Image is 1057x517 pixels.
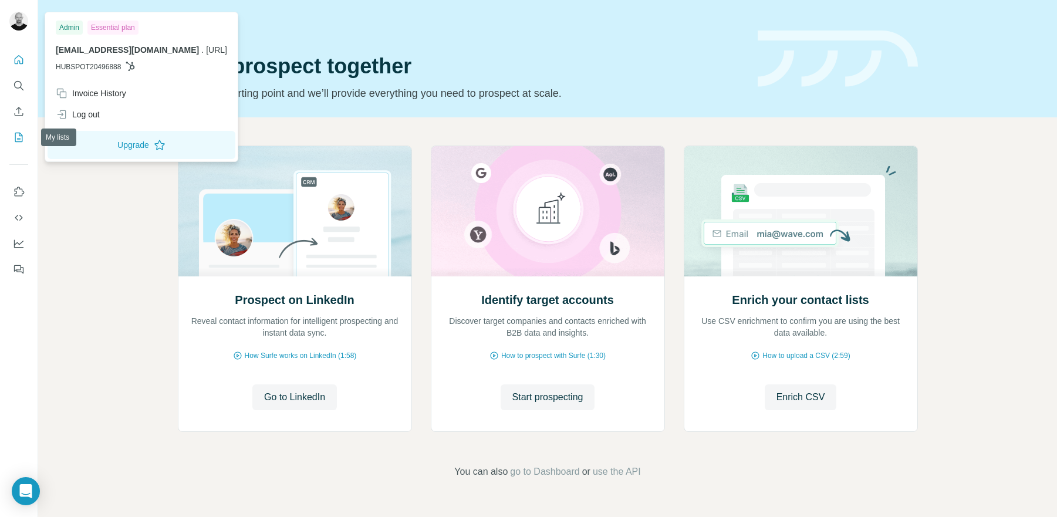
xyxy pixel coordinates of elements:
span: or [582,465,590,479]
h2: Enrich your contact lists [732,292,869,308]
span: You can also [454,465,508,479]
button: use the API [593,465,641,479]
div: Invoice History [56,87,126,99]
button: Dashboard [9,233,28,254]
button: Enrich CSV [765,384,837,410]
span: Start prospecting [512,390,583,404]
button: Upgrade [48,131,235,159]
button: Enrich CSV [9,101,28,122]
div: Quick start [178,22,744,33]
p: Discover target companies and contacts enriched with B2B data and insights. [443,315,653,339]
span: [URL] [206,45,227,55]
span: How to prospect with Surfe (1:30) [501,350,606,361]
span: Enrich CSV [776,390,825,404]
span: HUBSPOT20496888 [56,62,121,72]
div: Open Intercom Messenger [12,477,40,505]
button: Use Surfe API [9,207,28,228]
img: Identify target accounts [431,146,665,276]
button: Feedback [9,259,28,280]
span: [EMAIL_ADDRESS][DOMAIN_NAME] [56,45,199,55]
img: Avatar [9,12,28,31]
button: Use Surfe on LinkedIn [9,181,28,202]
button: go to Dashboard [510,465,579,479]
h2: Identify target accounts [481,292,614,308]
h1: Let’s prospect together [178,55,744,78]
p: Pick your starting point and we’ll provide everything you need to prospect at scale. [178,85,744,102]
button: Quick start [9,49,28,70]
p: Use CSV enrichment to confirm you are using the best data available. [696,315,906,339]
span: How to upload a CSV (2:59) [762,350,850,361]
img: Prospect on LinkedIn [178,146,412,276]
img: banner [758,31,918,87]
div: Log out [56,109,100,120]
div: Essential plan [87,21,139,35]
div: Admin [56,21,83,35]
span: . [201,45,204,55]
button: Go to LinkedIn [252,384,337,410]
span: Go to LinkedIn [264,390,325,404]
p: Reveal contact information for intelligent prospecting and instant data sync. [190,315,400,339]
button: Search [9,75,28,96]
img: Enrich your contact lists [684,146,918,276]
span: How Surfe works on LinkedIn (1:58) [245,350,357,361]
button: Start prospecting [501,384,595,410]
button: My lists [9,127,28,148]
h2: Prospect on LinkedIn [235,292,354,308]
